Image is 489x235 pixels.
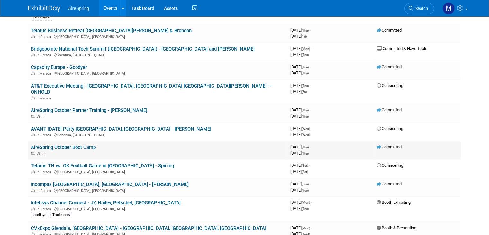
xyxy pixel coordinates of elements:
span: In-Person [37,133,53,137]
a: AireSpring October Partner Training - [PERSON_NAME] [31,108,147,113]
span: [DATE] [290,145,311,149]
span: Virtual [37,152,48,156]
span: In-Person [37,170,53,174]
span: (Thu) [302,152,309,155]
span: [DATE] [290,225,312,230]
span: [DATE] [290,188,309,193]
div: Aventura, [GEOGRAPHIC_DATA] [31,52,285,57]
span: (Sat) [302,170,308,174]
span: (Fri) [302,90,307,94]
img: In-Person Event [31,71,35,75]
span: (Thu) [302,84,309,88]
span: (Sat) [302,164,308,167]
img: In-Person Event [31,189,35,192]
span: (Thu) [302,71,309,75]
span: (Mon) [302,47,310,51]
span: Search [413,6,428,11]
span: Booth Exhibiting [377,200,411,205]
a: AT&T Executive Meeting - [GEOGRAPHIC_DATA], [GEOGRAPHIC_DATA] [GEOGRAPHIC_DATA][PERSON_NAME] --- ... [31,83,273,95]
span: - [310,28,311,33]
span: (Wed) [302,133,310,136]
span: (Sun) [302,183,309,186]
span: (Thu) [302,146,309,149]
a: Intelisys Channel Connect - JY, Hailey, Petschel, [GEOGRAPHIC_DATA] [31,200,181,206]
span: Committed [377,108,402,112]
span: (Thu) [302,207,309,211]
span: In-Person [37,189,53,193]
span: [DATE] [290,132,310,137]
a: Capacity Europe - Goodyer [31,64,87,70]
span: [DATE] [290,114,309,118]
span: [DATE] [290,70,309,75]
span: [DATE] [290,126,312,131]
div: [GEOGRAPHIC_DATA], [GEOGRAPHIC_DATA] [31,188,285,193]
span: (Tue) [302,189,309,192]
span: [DATE] [290,151,309,155]
span: Considering [377,83,403,88]
span: Considering [377,163,403,168]
span: - [311,46,312,51]
div: [GEOGRAPHIC_DATA], [GEOGRAPHIC_DATA] [31,206,285,211]
span: In-Person [37,35,53,39]
span: Committed [377,145,402,149]
span: [DATE] [290,28,311,33]
a: AireSpring October Boot Camp [31,145,96,150]
div: Tradeshow [50,212,72,218]
span: (Thu) [302,29,309,32]
a: Search [404,3,434,14]
span: Virtual [37,115,48,119]
a: Incompas [GEOGRAPHIC_DATA], [GEOGRAPHIC_DATA] - [PERSON_NAME] [31,182,189,187]
div: Tradeshow [31,14,52,20]
span: [DATE] [290,108,311,112]
span: (Thu) [302,115,309,118]
div: [GEOGRAPHIC_DATA], [GEOGRAPHIC_DATA] [31,70,285,76]
a: Telarus TN vs. OK Football Game in [GEOGRAPHIC_DATA] - Spining [31,163,174,169]
span: [DATE] [290,34,307,39]
span: - [311,225,312,230]
span: [DATE] [290,169,308,174]
span: - [310,108,311,112]
span: - [311,200,312,205]
span: Booth & Presenting [377,225,416,230]
img: Virtual Event [31,152,35,155]
span: - [310,145,311,149]
img: In-Person Event [31,207,35,210]
img: In-Person Event [31,133,35,136]
span: - [310,83,311,88]
span: - [311,126,312,131]
div: [GEOGRAPHIC_DATA], [GEOGRAPHIC_DATA] [31,169,285,174]
span: (Tue) [302,65,309,69]
span: (Fri) [302,35,307,38]
span: In-Person [37,207,53,211]
span: [DATE] [290,46,312,51]
span: [DATE] [290,89,307,94]
span: In-Person [37,71,53,76]
span: (Mon) [302,226,310,230]
div: [GEOGRAPHIC_DATA], [GEOGRAPHIC_DATA] [31,34,285,39]
a: AVANT [DATE] Party [GEOGRAPHIC_DATA], [GEOGRAPHIC_DATA] - [PERSON_NAME] [31,126,211,132]
div: Gahanna, [GEOGRAPHIC_DATA] [31,132,285,137]
span: (Thu) [302,53,309,57]
span: AireSpring [68,6,89,11]
span: [DATE] [290,182,311,186]
span: In-Person [37,53,53,57]
span: Committed [377,182,402,186]
span: [DATE] [290,163,310,168]
img: In-Person Event [31,96,35,99]
a: Telarus Business Retreat [GEOGRAPHIC_DATA][PERSON_NAME] & Brondon [31,28,192,33]
img: Matthew Peck [442,2,455,14]
span: - [309,163,310,168]
span: - [310,182,311,186]
img: In-Person Event [31,53,35,56]
span: In-Person [37,96,53,100]
span: [DATE] [290,206,309,211]
div: Intelisys [31,212,48,218]
span: Committed [377,64,402,69]
img: In-Person Event [31,170,35,173]
span: [DATE] [290,52,309,57]
span: Considering [377,126,403,131]
span: Committed [377,28,402,33]
img: Virtual Event [31,115,35,118]
a: Bridgepointe National Tech Summit ([GEOGRAPHIC_DATA]) - [GEOGRAPHIC_DATA] and [PERSON_NAME] [31,46,255,52]
span: (Mon) [302,201,310,204]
